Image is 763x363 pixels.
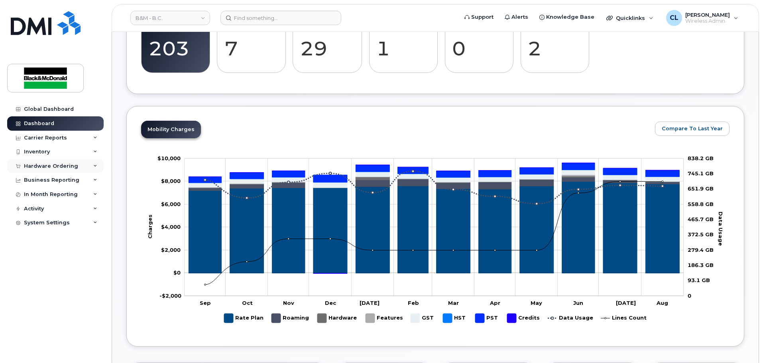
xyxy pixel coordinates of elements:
g: Rate Plan [224,310,264,326]
tspan: $4,000 [161,224,181,230]
tspan: Nov [283,300,294,306]
tspan: $10,000 [157,155,181,161]
tspan: 372.5 GB [688,231,714,237]
span: Quicklinks [616,15,645,21]
g: Hardware [317,310,358,326]
tspan: 186.3 GB [688,262,714,268]
span: Support [471,13,494,21]
tspan: Mar [448,300,459,306]
span: [PERSON_NAME] [685,12,730,18]
tspan: Sep [200,300,211,306]
g: $0 [161,178,181,184]
a: Mobility Charges [141,121,201,138]
tspan: 465.7 GB [688,216,714,222]
g: PST [189,163,679,182]
tspan: [DATE] [360,300,380,306]
tspan: Charges [147,214,153,239]
tspan: Jun [573,300,583,306]
span: Wireless Admin [685,18,730,24]
g: Legend [224,310,647,326]
tspan: $6,000 [161,201,181,207]
tspan: Aug [656,300,668,306]
tspan: Feb [408,300,419,306]
a: Knowledge Base [534,9,600,25]
g: $0 [161,201,181,207]
tspan: $8,000 [161,178,181,184]
tspan: $0 [173,269,181,276]
a: B&M - B.C. [130,11,210,25]
span: CL [670,13,678,23]
g: $0 [159,292,181,299]
tspan: $2,000 [161,247,181,253]
g: HST [189,170,679,183]
g: Rate Plan [189,182,679,273]
tspan: 745.1 GB [688,170,714,177]
g: $0 [161,247,181,253]
span: Compare To Last Year [662,125,723,132]
input: Find something... [220,11,341,25]
span: Knowledge Base [546,13,594,21]
span: Alerts [511,13,528,21]
div: Quicklinks [601,10,659,26]
tspan: Apr [490,300,500,306]
g: GST [411,310,435,326]
tspan: May [531,300,542,306]
a: Suspend Candidates 29 [300,16,355,69]
g: Lines Count [601,310,647,326]
g: HST [443,310,467,326]
g: PST [475,310,499,326]
g: Data Usage [548,310,593,326]
g: Features [366,310,403,326]
g: Features [189,175,679,188]
tspan: -$2,000 [159,292,181,299]
a: Active 203 [149,16,203,69]
g: Credits [507,310,540,326]
tspan: Data Usage [718,212,724,246]
g: $0 [157,155,181,161]
a: Alerts [499,9,534,25]
tspan: Oct [242,300,253,306]
tspan: Dec [325,300,336,306]
g: Roaming [271,310,309,326]
a: Support [459,9,499,25]
g: $0 [161,224,181,230]
div: Candice Leung [661,10,744,26]
g: GST [189,170,679,188]
tspan: [DATE] [616,300,636,306]
a: Suspended 7 [224,16,278,69]
a: Pending Status 0 [452,16,506,69]
tspan: 838.2 GB [688,155,714,161]
a: Cancel Candidates 1 [376,16,430,69]
tspan: 93.1 GB [688,277,710,283]
g: Roaming [189,177,679,190]
button: Compare To Last Year [655,122,730,136]
tspan: 279.4 GB [688,247,714,253]
a: Data Conflicts 2 [528,16,582,69]
g: Chart [147,155,725,326]
tspan: 558.8 GB [688,201,714,207]
tspan: 0 [688,292,691,299]
tspan: 651.9 GB [688,185,714,192]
